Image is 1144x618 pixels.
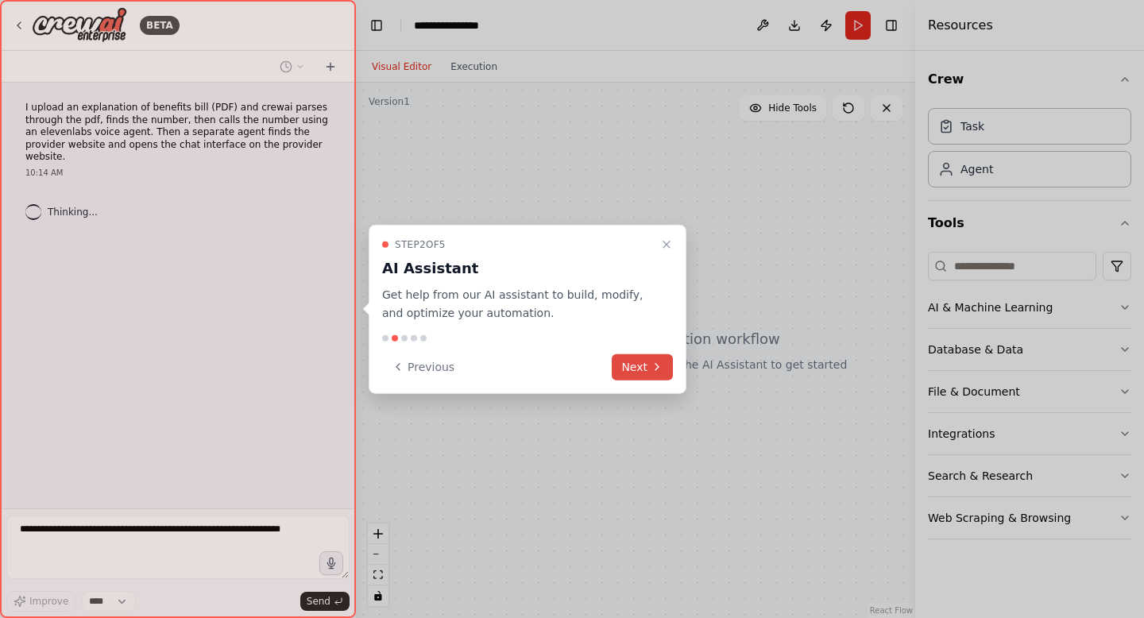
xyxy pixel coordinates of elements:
button: Hide left sidebar [365,14,388,37]
h3: AI Assistant [382,257,654,280]
span: Step 2 of 5 [395,238,446,251]
button: Close walkthrough [657,235,676,254]
button: Previous [382,353,464,380]
p: Get help from our AI assistant to build, modify, and optimize your automation. [382,286,654,323]
button: Next [612,353,673,380]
